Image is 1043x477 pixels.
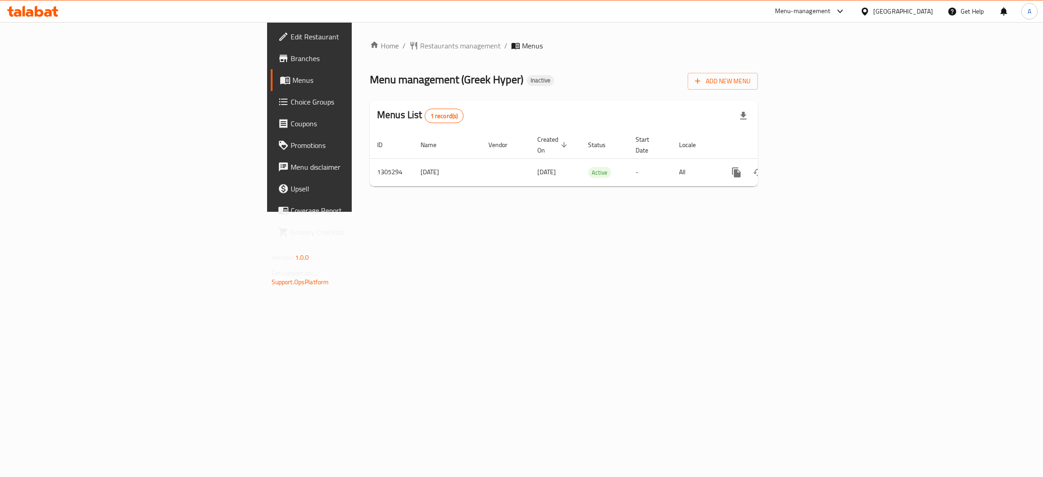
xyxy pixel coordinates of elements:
span: Menus [292,75,434,86]
th: Actions [718,131,820,159]
a: Menus [271,69,441,91]
span: Restaurants management [420,40,501,51]
div: Menu-management [775,6,831,17]
span: Vendor [488,139,519,150]
span: Grocery Checklist [291,227,434,238]
table: enhanced table [370,131,820,186]
a: Support.OpsPlatform [272,276,329,288]
span: Start Date [636,134,661,156]
td: [DATE] [413,158,481,186]
a: Promotions [271,134,441,156]
span: 1.0.0 [295,252,309,263]
span: Menu disclaimer [291,162,434,172]
a: Restaurants management [409,40,501,51]
td: All [672,158,718,186]
button: Add New Menu [688,73,758,90]
span: Inactive [527,76,554,84]
span: A [1028,6,1031,16]
span: Locale [679,139,708,150]
span: Menu management ( Greek Hyper ) [370,69,523,90]
a: Upsell [271,178,441,200]
span: Upsell [291,183,434,194]
span: Get support on: [272,267,313,279]
div: Inactive [527,75,554,86]
div: [GEOGRAPHIC_DATA] [873,6,933,16]
nav: breadcrumb [370,40,758,51]
span: 1 record(s) [425,112,464,120]
div: Total records count [425,109,464,123]
span: Branches [291,53,434,64]
li: / [504,40,507,51]
h2: Menus List [377,108,464,123]
span: Promotions [291,140,434,151]
span: Choice Groups [291,96,434,107]
span: ID [377,139,394,150]
span: Coverage Report [291,205,434,216]
a: Branches [271,48,441,69]
button: Change Status [747,162,769,183]
span: Version: [272,252,294,263]
div: Export file [732,105,754,127]
a: Choice Groups [271,91,441,113]
div: Active [588,167,611,178]
a: Coverage Report [271,200,441,221]
span: Created On [537,134,570,156]
span: Add New Menu [695,76,751,87]
span: Name [421,139,448,150]
button: more [726,162,747,183]
span: Status [588,139,617,150]
a: Edit Restaurant [271,26,441,48]
span: [DATE] [537,166,556,178]
span: Active [588,167,611,178]
span: Edit Restaurant [291,31,434,42]
a: Coupons [271,113,441,134]
td: - [628,158,672,186]
span: Menus [522,40,543,51]
span: Coupons [291,118,434,129]
a: Menu disclaimer [271,156,441,178]
a: Grocery Checklist [271,221,441,243]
